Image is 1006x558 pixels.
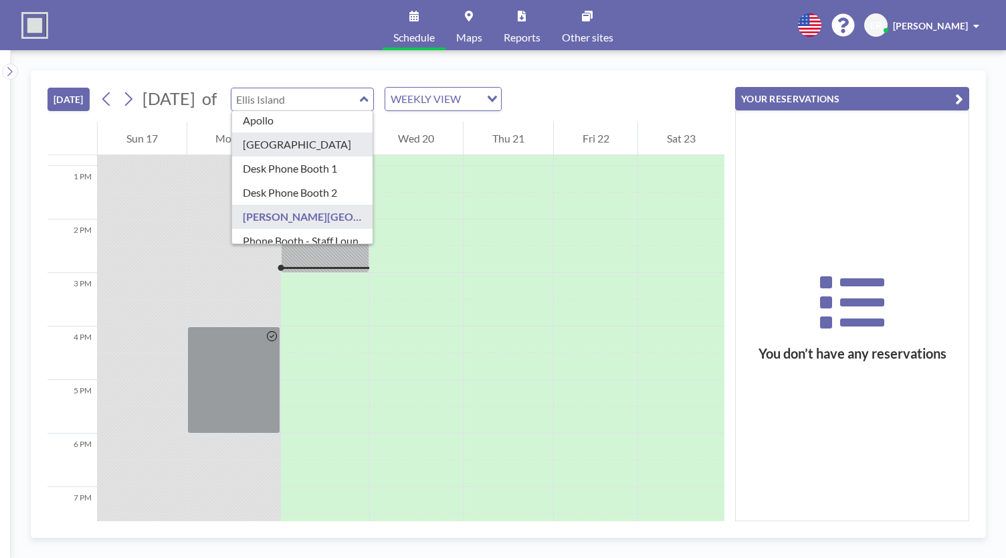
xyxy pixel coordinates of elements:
div: Fri 22 [554,122,638,155]
input: Ellis Island [231,88,360,110]
div: 2 PM [47,219,97,273]
div: 7 PM [47,487,97,541]
span: of [202,88,217,109]
div: [GEOGRAPHIC_DATA] [232,132,373,157]
span: Other sites [562,32,613,43]
div: 6 PM [47,434,97,487]
div: 3 PM [47,273,97,327]
div: Search for option [385,88,501,110]
div: Desk Phone Booth 1 [232,157,373,181]
div: Desk Phone Booth 2 [232,181,373,205]
h3: You don’t have any reservations [736,345,969,362]
span: Maps [456,32,482,43]
div: 4 PM [47,327,97,380]
span: ER [870,19,882,31]
div: 5 PM [47,380,97,434]
span: WEEKLY VIEW [388,90,464,108]
span: Reports [504,32,540,43]
div: Phone Booth - Staff Lounge [232,229,373,253]
span: Schedule [393,32,435,43]
img: organization-logo [21,12,48,39]
button: [DATE] [47,88,90,111]
div: [PERSON_NAME][GEOGRAPHIC_DATA] [232,205,373,229]
div: 1 PM [47,166,97,219]
div: Thu 21 [464,122,553,155]
div: Wed 20 [370,122,464,155]
span: [PERSON_NAME] [893,20,968,31]
input: Search for option [465,90,479,108]
div: Apollo [232,108,373,132]
div: Sun 17 [98,122,187,155]
span: [DATE] [142,88,195,108]
button: YOUR RESERVATIONS [735,87,969,110]
div: Sat 23 [638,122,724,155]
div: Mon 18 [187,122,281,155]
